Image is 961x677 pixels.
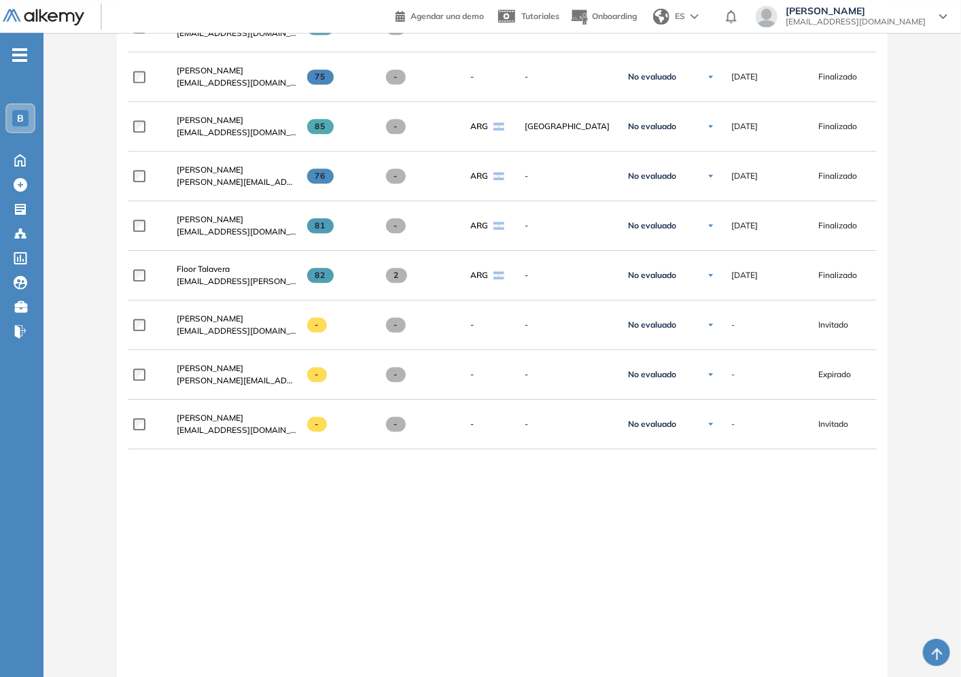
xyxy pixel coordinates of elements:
[628,121,676,132] span: No evaluado
[177,214,243,224] span: [PERSON_NAME]
[731,269,758,281] span: [DATE]
[386,417,406,432] span: -
[707,172,715,180] img: Ícono de flecha
[177,263,296,275] a: Floor Talavera
[177,363,243,373] span: [PERSON_NAME]
[818,120,857,133] span: Finalizado
[525,120,612,133] span: [GEOGRAPHIC_DATA]
[470,220,488,232] span: ARG
[628,369,676,380] span: No evaluado
[307,69,334,84] span: 75
[707,122,715,131] img: Ícono de flecha
[525,220,612,232] span: -
[818,368,851,381] span: Expirado
[628,419,676,430] span: No evaluado
[628,270,676,281] span: No evaluado
[731,418,735,430] span: -
[818,418,848,430] span: Invitado
[177,313,243,324] span: [PERSON_NAME]
[386,367,406,382] span: -
[525,170,612,182] span: -
[177,77,296,89] span: [EMAIL_ADDRESS][DOMAIN_NAME]
[307,169,334,184] span: 76
[177,65,243,75] span: [PERSON_NAME]
[470,71,474,83] span: -
[691,14,699,19] img: arrow
[307,268,334,283] span: 82
[177,375,296,387] span: [PERSON_NAME][EMAIL_ADDRESS][PERSON_NAME][DOMAIN_NAME]
[707,271,715,279] img: Ícono de flecha
[307,119,334,134] span: 85
[177,325,296,337] span: [EMAIL_ADDRESS][DOMAIN_NAME]
[653,8,669,24] img: world
[525,319,612,331] span: -
[592,11,637,21] span: Onboarding
[707,420,715,428] img: Ícono de flecha
[493,271,504,279] img: ARG
[818,269,857,281] span: Finalizado
[386,218,406,233] span: -
[731,170,758,182] span: [DATE]
[177,424,296,436] span: [EMAIL_ADDRESS][DOMAIN_NAME]
[470,368,474,381] span: -
[470,269,488,281] span: ARG
[177,362,296,375] a: [PERSON_NAME]
[177,126,296,139] span: [EMAIL_ADDRESS][DOMAIN_NAME]
[786,16,926,27] span: [EMAIL_ADDRESS][DOMAIN_NAME]
[628,71,676,82] span: No evaluado
[493,172,504,180] img: ARG
[786,5,926,16] span: [PERSON_NAME]
[386,119,406,134] span: -
[818,220,857,232] span: Finalizado
[177,412,296,424] a: [PERSON_NAME]
[525,269,612,281] span: -
[470,120,488,133] span: ARG
[307,417,327,432] span: -
[628,220,676,231] span: No evaluado
[177,27,296,39] span: [EMAIL_ADDRESS][DOMAIN_NAME]
[731,368,735,381] span: -
[177,413,243,423] span: [PERSON_NAME]
[386,317,406,332] span: -
[493,122,504,131] img: ARG
[177,114,296,126] a: [PERSON_NAME]
[307,317,327,332] span: -
[707,73,715,81] img: Ícono de flecha
[628,319,676,330] span: No evaluado
[3,9,84,26] img: Logo
[410,11,484,21] span: Agendar una demo
[386,169,406,184] span: -
[707,222,715,230] img: Ícono de flecha
[386,69,406,84] span: -
[525,418,612,430] span: -
[177,164,296,176] a: [PERSON_NAME]
[177,275,296,288] span: [EMAIL_ADDRESS][PERSON_NAME][DOMAIN_NAME]
[177,213,296,226] a: [PERSON_NAME]
[17,113,24,124] span: B
[307,218,334,233] span: 81
[177,226,296,238] span: [EMAIL_ADDRESS][DOMAIN_NAME]
[731,71,758,83] span: [DATE]
[177,264,230,274] span: Floor Talavera
[731,220,758,232] span: [DATE]
[12,54,27,56] i: -
[177,115,243,125] span: [PERSON_NAME]
[386,268,407,283] span: 2
[470,418,474,430] span: -
[818,170,857,182] span: Finalizado
[818,319,848,331] span: Invitado
[177,313,296,325] a: [PERSON_NAME]
[707,321,715,329] img: Ícono de flecha
[675,10,685,22] span: ES
[731,120,758,133] span: [DATE]
[818,71,857,83] span: Finalizado
[707,370,715,379] img: Ícono de flecha
[731,319,735,331] span: -
[470,170,488,182] span: ARG
[177,164,243,175] span: [PERSON_NAME]
[493,222,504,230] img: ARG
[307,367,327,382] span: -
[570,2,637,31] button: Onboarding
[177,176,296,188] span: [PERSON_NAME][EMAIL_ADDRESS][PERSON_NAME][DOMAIN_NAME]
[396,7,484,23] a: Agendar una demo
